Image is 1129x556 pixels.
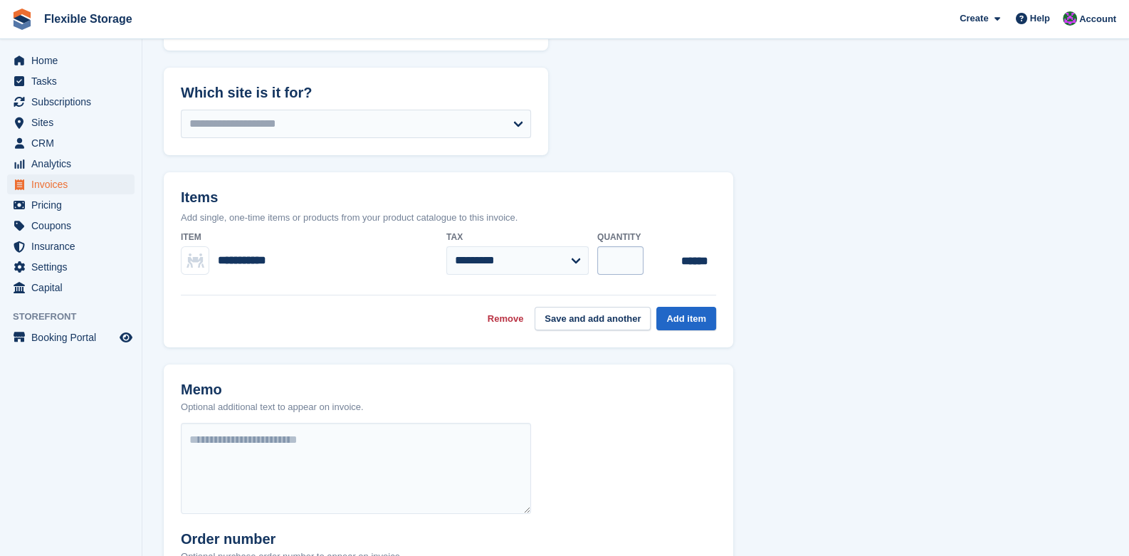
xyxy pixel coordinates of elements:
a: menu [7,112,135,132]
a: menu [7,257,135,277]
a: Preview store [117,329,135,346]
label: Tax [446,231,589,243]
span: CRM [31,133,117,153]
p: Optional additional text to appear on invoice. [181,400,364,414]
a: menu [7,71,135,91]
h2: Order number [181,531,402,547]
span: Account [1079,12,1116,26]
a: menu [7,278,135,298]
a: menu [7,236,135,256]
span: Sites [31,112,117,132]
a: menu [7,174,135,194]
button: Add item [656,307,716,330]
img: blank-services-icon-d6a79a6d41aa4a589a6e4465159ce00f16714e734a84ed1d98cfa27c8d74f09f.svg [187,253,204,268]
span: Invoices [31,174,117,194]
img: stora-icon-8386f47178a22dfd0bd8f6a31ec36ba5ce8667c1dd55bd0f319d3a0aa187defe.svg [11,9,33,30]
span: Settings [31,257,117,277]
span: Home [31,51,117,70]
span: Tasks [31,71,117,91]
img: Daniel Douglas [1063,11,1077,26]
h2: Items [181,189,716,209]
a: menu [7,154,135,174]
h2: Memo [181,382,364,398]
a: menu [7,92,135,112]
span: Help [1030,11,1050,26]
span: Storefront [13,310,142,324]
h2: Which site is it for? [181,85,531,101]
span: Subscriptions [31,92,117,112]
button: Save and add another [535,307,651,330]
a: Flexible Storage [38,7,138,31]
a: Remove [488,312,524,326]
a: menu [7,327,135,347]
p: Add single, one-time items or products from your product catalogue to this invoice. [181,211,716,225]
span: Pricing [31,195,117,215]
a: menu [7,133,135,153]
div: Item [181,231,438,243]
span: Booking Portal [31,327,117,347]
a: menu [7,195,135,215]
span: Coupons [31,216,117,236]
a: menu [7,51,135,70]
a: menu [7,216,135,236]
span: Insurance [31,236,117,256]
span: Create [960,11,988,26]
span: Capital [31,278,117,298]
label: Quantity [597,231,644,243]
span: Analytics [31,154,117,174]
